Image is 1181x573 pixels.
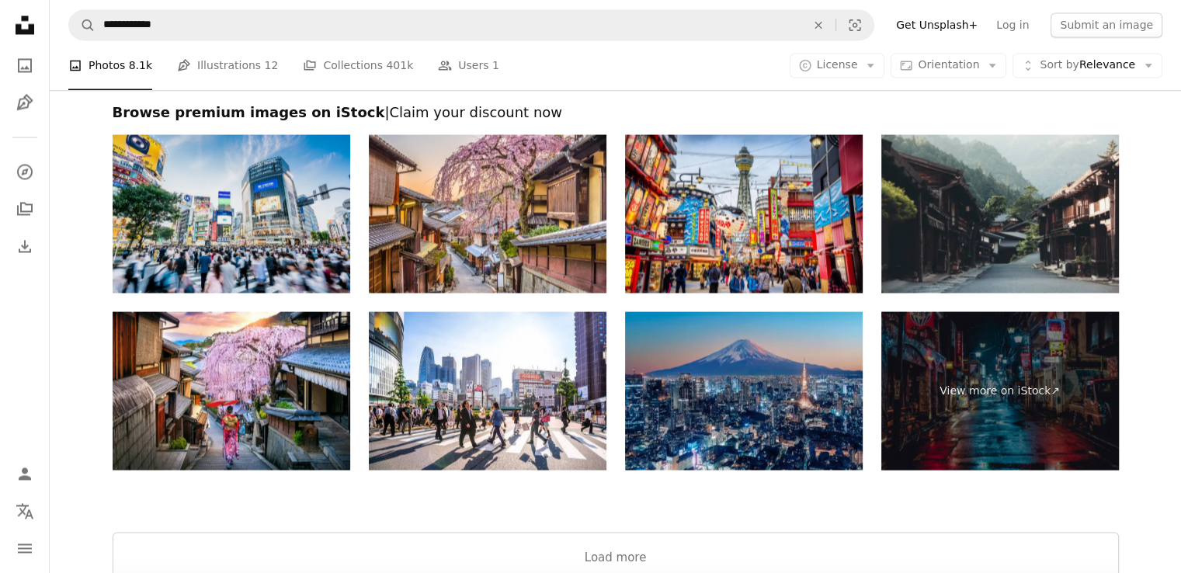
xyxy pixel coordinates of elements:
[1040,58,1079,71] span: Sort by
[881,311,1119,470] a: View more on iStock↗
[369,311,606,470] img: Shinjuku shopping district, Tokyo, Japan
[1013,53,1162,78] button: Sort byRelevance
[9,231,40,262] a: Download History
[836,10,874,40] button: Visual search
[1051,12,1162,37] button: Submit an image
[68,9,874,40] form: Find visuals sitewide
[265,57,279,74] span: 12
[386,57,413,74] span: 401k
[369,134,606,293] img: Kyoto, Japan in Spring
[987,12,1038,37] a: Log in
[9,9,40,43] a: Home — Unsplash
[9,533,40,564] button: Menu
[438,40,499,90] a: Users 1
[69,10,96,40] button: Search Unsplash
[9,458,40,489] a: Log in / Sign up
[887,12,987,37] a: Get Unsplash+
[113,103,1119,122] h2: Browse premium images on iStock
[918,58,979,71] span: Orientation
[625,311,863,470] img: Tokyo city in Japan
[9,193,40,224] a: Collections
[492,57,499,74] span: 1
[625,134,863,293] img: Osaka Tower and view of the neon advertisements in Shinsekai district at dusk, Osaka, Japan
[113,311,350,470] img: Woman wearing japanese traditional kimono walking at Historic Higashiyama district in spring, Kyo...
[9,87,40,118] a: Illustrations
[9,50,40,81] a: Photos
[790,53,885,78] button: License
[801,10,835,40] button: Clear
[113,134,350,293] img: Tokyo Shibuya Life
[1040,57,1135,73] span: Relevance
[384,104,562,120] span: | Claim your discount now
[817,58,858,71] span: License
[177,40,278,90] a: Illustrations 12
[9,156,40,187] a: Explore
[891,53,1006,78] button: Orientation
[881,134,1119,293] img: Japanese Village with Ryokan houses
[9,495,40,526] button: Language
[303,40,413,90] a: Collections 401k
